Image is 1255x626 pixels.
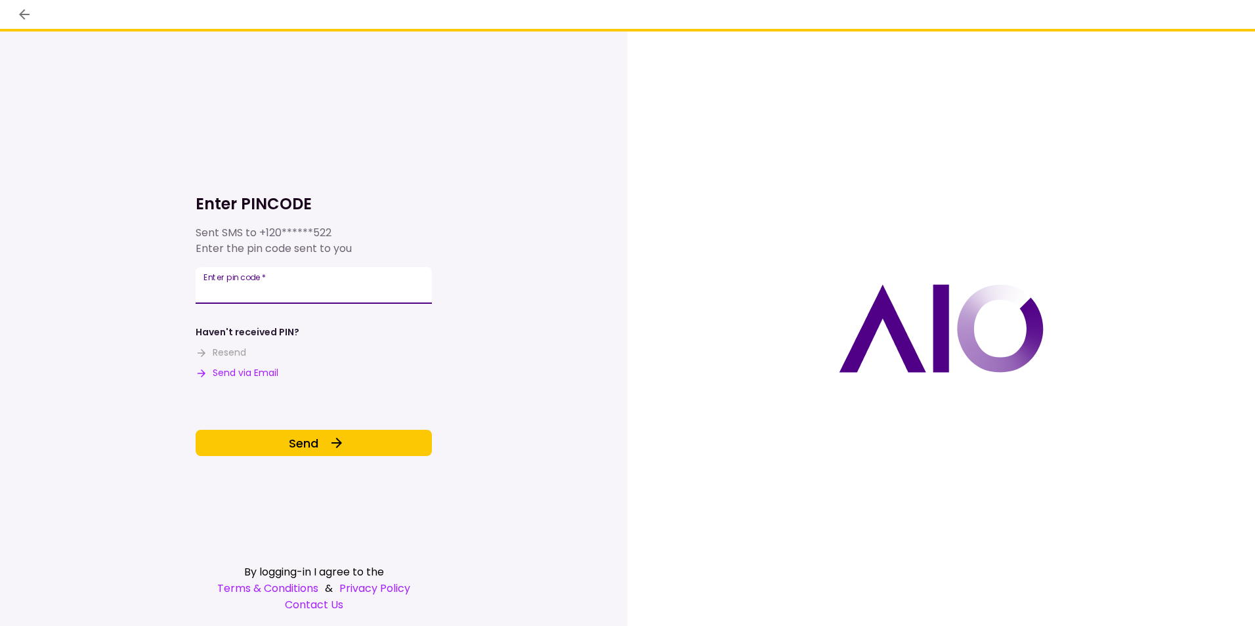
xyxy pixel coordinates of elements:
button: Resend [196,346,246,360]
div: Sent SMS to Enter the pin code sent to you [196,225,432,257]
button: back [13,3,35,26]
h1: Enter PINCODE [196,194,432,215]
span: Send [289,434,318,452]
a: Privacy Policy [339,580,410,596]
div: & [196,580,432,596]
div: Haven't received PIN? [196,325,299,339]
img: AIO logo [839,284,1044,373]
button: Send [196,430,432,456]
button: Send via Email [196,366,278,380]
a: Contact Us [196,596,432,613]
div: By logging-in I agree to the [196,564,432,580]
a: Terms & Conditions [217,580,318,596]
label: Enter pin code [203,272,266,283]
